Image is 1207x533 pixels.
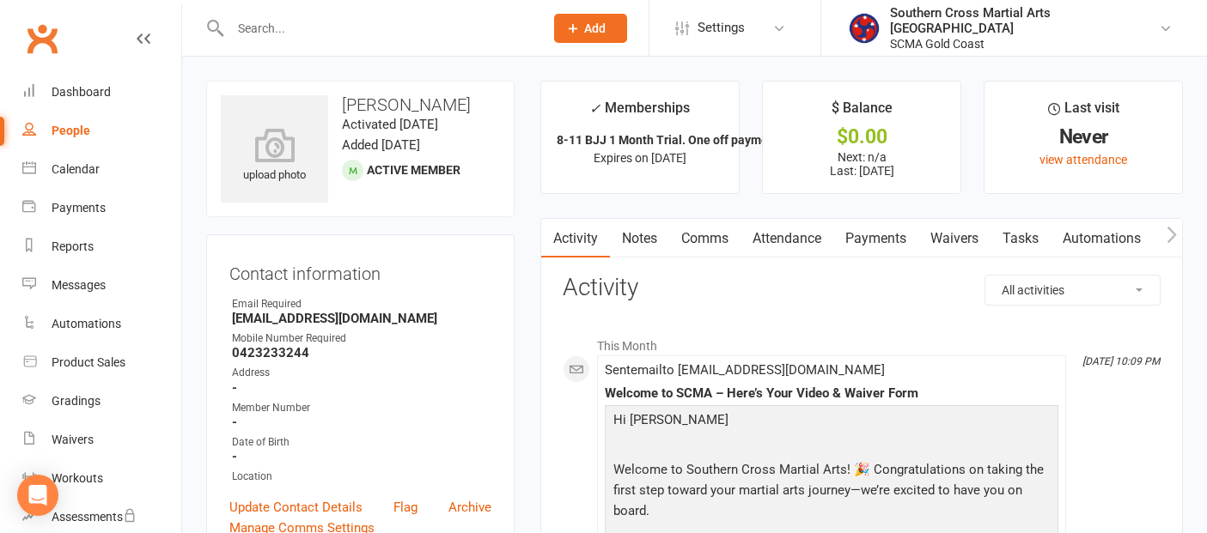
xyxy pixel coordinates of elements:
[541,219,610,258] a: Activity
[1000,128,1167,146] div: Never
[589,97,690,129] div: Memberships
[918,219,991,258] a: Waivers
[225,16,532,40] input: Search...
[221,95,500,114] h3: [PERSON_NAME]
[832,97,893,128] div: $ Balance
[232,380,491,396] strong: -
[21,17,64,60] a: Clubworx
[22,150,181,189] a: Calendar
[232,365,491,381] div: Address
[367,163,460,177] span: Active member
[52,355,125,369] div: Product Sales
[1039,153,1127,167] a: view attendance
[669,219,741,258] a: Comms
[554,14,627,43] button: Add
[1051,219,1153,258] a: Automations
[17,475,58,516] div: Open Intercom Messenger
[52,239,94,253] div: Reports
[52,85,111,99] div: Dashboard
[589,100,600,117] i: ✓
[232,434,491,451] div: Date of Birth
[741,219,833,258] a: Attendance
[22,112,181,150] a: People
[563,275,1161,301] h3: Activity
[52,162,100,176] div: Calendar
[563,328,1161,355] li: This Month
[232,469,491,485] div: Location
[991,219,1051,258] a: Tasks
[52,510,137,524] div: Assessments
[229,257,491,283] h3: Contact information
[847,11,881,45] img: thumb_image1620786302.png
[232,296,491,312] div: Email Required
[229,497,363,518] a: Update Contact Details
[393,497,418,518] a: Flag
[232,311,491,326] strong: [EMAIL_ADDRESS][DOMAIN_NAME]
[52,394,101,408] div: Gradings
[22,227,181,266] a: Reports
[342,117,438,132] time: Activated [DATE]
[833,219,918,258] a: Payments
[557,133,779,147] strong: 8-11 BJJ 1 Month Trial. One off payment
[890,36,1159,51] div: SCMA Gold Coast
[52,433,94,446] div: Waivers
[778,128,945,146] div: $0.00
[605,386,1058,401] div: Welcome to SCMA – Here’s Your Video & Waiver Form
[22,382,181,421] a: Gradings
[610,219,669,258] a: Notes
[22,343,181,382] a: Product Sales
[609,459,1054,525] p: Welcome to Southern Cross Martial Arts! 🎉 Congratulations on taking the first step toward your ma...
[609,409,1054,434] p: Hi [PERSON_NAME]
[890,5,1159,36] div: Southern Cross Martial Arts [GEOGRAPHIC_DATA]
[342,137,420,153] time: Added [DATE]
[52,317,121,330] div: Automations
[52,471,103,485] div: Workouts
[1048,97,1119,128] div: Last visit
[52,124,90,137] div: People
[22,73,181,112] a: Dashboard
[22,266,181,305] a: Messages
[22,305,181,343] a: Automations
[1082,355,1160,367] i: [DATE] 10:09 PM
[22,421,181,459] a: Waivers
[698,9,745,47] span: Settings
[232,449,491,464] strong: -
[221,128,328,185] div: upload photo
[52,278,106,292] div: Messages
[232,345,491,360] strong: 0423233244
[232,330,491,347] div: Mobile Number Required
[52,201,106,215] div: Payments
[232,400,491,416] div: Member Number
[22,189,181,227] a: Payments
[605,362,885,378] span: Sent email to [EMAIL_ADDRESS][DOMAIN_NAME]
[594,151,686,165] span: Expires on [DATE]
[232,415,491,430] strong: -
[584,21,606,35] span: Add
[778,150,945,178] p: Next: n/a Last: [DATE]
[448,497,491,518] a: Archive
[22,459,181,498] a: Workouts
